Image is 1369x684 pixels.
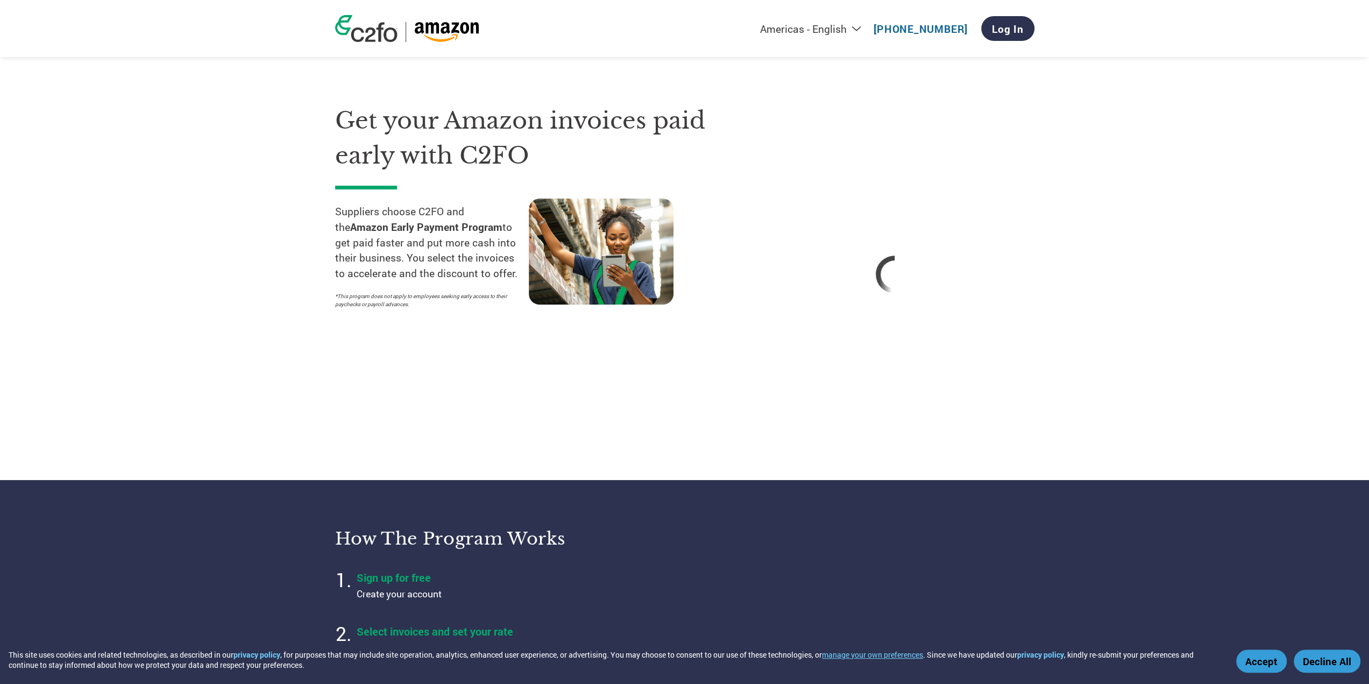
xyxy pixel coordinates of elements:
[357,624,626,638] h4: Select invoices and set your rate
[9,650,1221,670] div: This site uses cookies and related technologies, as described in our , for purposes that may incl...
[357,570,626,584] h4: Sign up for free
[1294,650,1360,673] button: Decline All
[874,22,968,36] a: [PHONE_NUMBER]
[822,650,923,660] button: manage your own preferences
[350,220,502,234] strong: Amazon Early Payment Program
[335,292,518,308] p: *This program does not apply to employees seeking early access to their paychecks or payroll adva...
[335,204,529,281] p: Suppliers choose C2FO and the to get paid faster and put more cash into their business. You selec...
[357,587,626,601] p: Create your account
[335,103,722,173] h1: Get your Amazon invoices paid early with C2FO
[1017,650,1064,660] a: privacy policy
[529,199,673,305] img: supply chain worker
[1236,650,1287,673] button: Accept
[981,16,1034,41] a: Log In
[233,650,280,660] a: privacy policy
[414,22,479,42] img: Amazon
[335,15,398,42] img: c2fo logo
[335,528,671,549] h3: How the program works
